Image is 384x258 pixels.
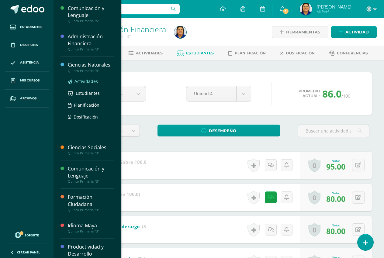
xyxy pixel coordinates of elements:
[77,33,167,39] div: Primero Básico Basicos 'B'
[74,102,99,108] span: Planificación
[308,223,320,237] a: 0
[326,194,345,204] span: 80.00
[235,51,266,55] span: Planificación
[186,86,251,101] a: Unidad 4
[68,33,114,51] a: Administración FinancieraQuinto Primaria "B"
[68,144,114,151] div: Ciencias Sociales
[20,60,39,65] span: Asistencia
[300,3,312,15] img: a5e77f9f7bcd106dd1e8203e9ef801de.png
[68,208,114,212] div: Quinto Primaria "B"
[68,194,114,208] div: Formación Ciudadana
[331,26,377,38] a: Actividad
[5,36,49,54] a: Disciplina
[228,48,266,58] a: Planificación
[68,165,114,184] a: Comunicación y LenguajeQuinto Primaria "B"
[68,243,114,257] div: Productividad y Desarrollo
[5,18,49,36] a: Estudiantes
[68,61,114,68] div: Ciencias Naturales
[68,101,114,108] a: Planificación
[177,48,214,58] a: Estudiantes
[68,90,114,97] a: Estudiantes
[68,165,114,179] div: Comunicación y Lenguaje
[326,159,345,163] div: Nota:
[68,5,114,23] a: Comunicación y LenguajeQuinto Primaria "A"
[68,194,114,212] a: Formación CiudadanaQuinto Primaria "B"
[341,93,350,99] span: /100
[317,4,351,10] span: [PERSON_NAME]
[68,5,114,19] div: Comunicación y Lenguaje
[20,96,36,101] span: Archivos
[5,90,49,108] a: Archivos
[272,26,328,38] a: Herramientas
[142,223,171,229] strong: (Sobre 100.0)
[119,159,148,165] strong: (Sobre 100.0)
[337,51,368,55] span: Conferencias
[286,26,320,38] span: Herramientas
[68,229,114,233] div: Quinto Primaria "B"
[157,125,280,136] a: Desempeño
[326,161,345,172] span: 95.00
[286,51,315,55] span: Dosificación
[68,19,114,23] div: Quinto Primaria "A"
[17,250,40,254] span: Cerrar panel
[20,43,38,47] span: Disciplina
[77,25,167,33] h1: Administración Financiera
[74,114,98,120] span: Dosificación
[280,48,315,58] a: Dosificación
[5,72,49,90] a: Mis cursos
[68,69,114,73] div: Quinto Primaria "B"
[20,78,40,83] span: Mis cursos
[282,8,289,15] span: 1
[68,222,114,229] div: Idioma Maya
[186,51,214,55] span: Estudiantes
[299,89,320,98] span: Promedio actual:
[68,33,114,47] div: Administración Financiera
[25,233,39,237] span: Soporte
[73,222,171,232] a: Exposición tipos de liderazgo (Sobre 100.0)
[20,25,42,29] span: Estudiantes
[317,9,351,14] span: Mi Perfil
[74,78,98,84] span: Actividades
[68,151,114,155] div: Quinto Primaria "B"
[68,179,114,184] div: Quinto Primaria "B"
[128,48,163,58] a: Actividades
[194,86,229,101] span: Unidad 4
[298,125,369,137] input: Buscar una actividad aquí...
[68,113,114,120] a: Dosificación
[136,51,163,55] span: Actividades
[77,24,166,34] a: Administración Financiera
[68,144,114,155] a: Ciencias SocialesQuinto Primaria "B"
[68,222,114,233] a: Idioma MayaQuinto Primaria "B"
[326,223,345,227] div: Nota:
[345,26,369,38] span: Actividad
[329,48,368,58] a: Conferencias
[209,125,236,136] span: Desempeño
[308,191,320,205] a: 0
[76,90,100,96] span: Estudiantes
[7,231,46,239] a: Soporte
[326,226,345,236] span: 80.00
[111,191,140,197] strong: (Sobre 100.0)
[68,61,114,73] a: Ciencias NaturalesQuinto Primaria "B"
[68,47,114,51] div: Quinto Primaria "B"
[326,191,345,195] div: Nota:
[68,78,114,85] a: Actividades
[5,54,49,72] a: Asistencia
[308,158,320,172] a: 0
[322,87,341,100] span: 86.0
[174,26,186,38] img: a5e77f9f7bcd106dd1e8203e9ef801de.png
